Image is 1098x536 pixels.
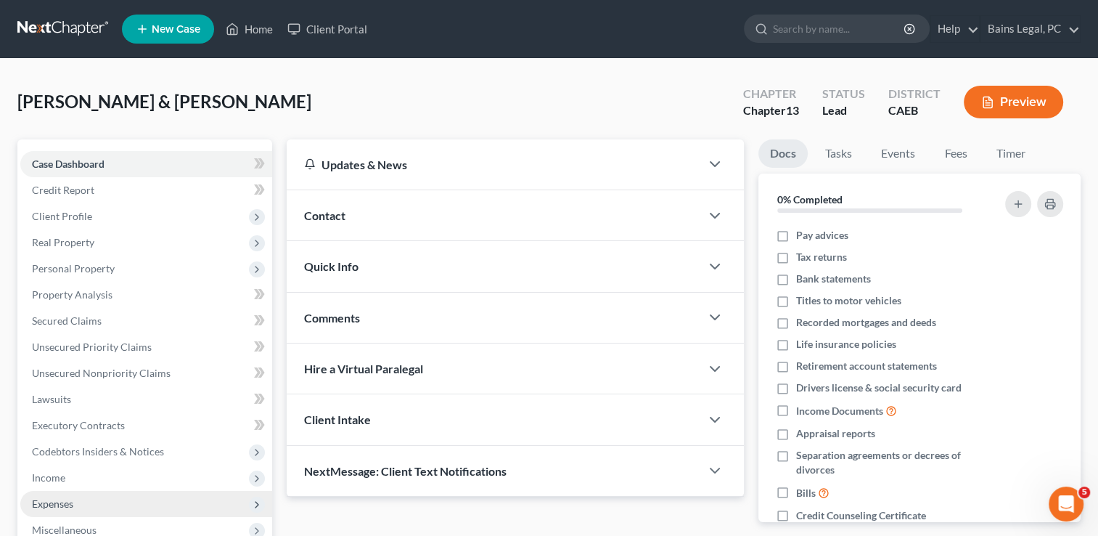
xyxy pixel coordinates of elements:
[304,413,371,426] span: Client Intake
[32,210,92,222] span: Client Profile
[796,486,816,500] span: Bills
[304,311,360,325] span: Comments
[20,177,272,203] a: Credit Report
[20,308,272,334] a: Secured Claims
[304,362,423,375] span: Hire a Virtual Paralegal
[20,413,272,439] a: Executory Contracts
[218,16,280,42] a: Home
[888,86,941,102] div: District
[1049,487,1083,521] iframe: Intercom live chat
[985,139,1037,168] a: Timer
[888,102,941,119] div: CAEB
[814,139,864,168] a: Tasks
[743,102,799,119] div: Chapter
[980,16,1080,42] a: Bains Legal, PC
[822,102,865,119] div: Lead
[773,15,906,42] input: Search by name...
[280,16,374,42] a: Client Portal
[32,184,94,196] span: Credit Report
[20,151,272,177] a: Case Dashboard
[964,86,1063,118] button: Preview
[796,508,926,523] span: Credit Counseling Certificate
[796,315,936,330] span: Recorded mortgages and deeds
[743,86,799,102] div: Chapter
[1078,487,1090,498] span: 5
[930,16,979,42] a: Help
[32,445,164,458] span: Codebtors Insiders & Notices
[32,419,125,431] span: Executory Contracts
[32,393,71,405] span: Lawsuits
[17,91,311,112] span: [PERSON_NAME] & [PERSON_NAME]
[796,293,901,308] span: Titles to motor vehicles
[796,228,848,243] span: Pay advices
[796,404,883,418] span: Income Documents
[304,464,507,478] span: NextMessage: Client Text Notifications
[796,381,962,395] span: Drivers license & social security card
[32,498,73,510] span: Expenses
[152,24,200,35] span: New Case
[20,360,272,386] a: Unsecured Nonpriority Claims
[786,103,799,117] span: 13
[32,262,115,275] span: Personal Property
[32,314,102,327] span: Secured Claims
[796,426,875,441] span: Appraisal reports
[32,471,65,484] span: Income
[20,334,272,360] a: Unsecured Priority Claims
[32,236,94,248] span: Real Property
[869,139,927,168] a: Events
[32,158,105,170] span: Case Dashboard
[32,524,97,536] span: Miscellaneous
[777,193,843,206] strong: 0% Completed
[796,448,988,477] span: Separation agreements or decrees of divorces
[796,337,896,352] span: Life insurance policies
[796,250,847,264] span: Tax returns
[20,282,272,308] a: Property Analysis
[32,367,171,379] span: Unsecured Nonpriority Claims
[758,139,808,168] a: Docs
[304,157,683,172] div: Updates & News
[32,341,152,353] span: Unsecured Priority Claims
[304,208,345,222] span: Contact
[822,86,865,102] div: Status
[32,288,112,301] span: Property Analysis
[20,386,272,413] a: Lawsuits
[796,272,871,286] span: Bank statements
[796,359,937,373] span: Retirement account statements
[304,259,359,273] span: Quick Info
[933,139,979,168] a: Fees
